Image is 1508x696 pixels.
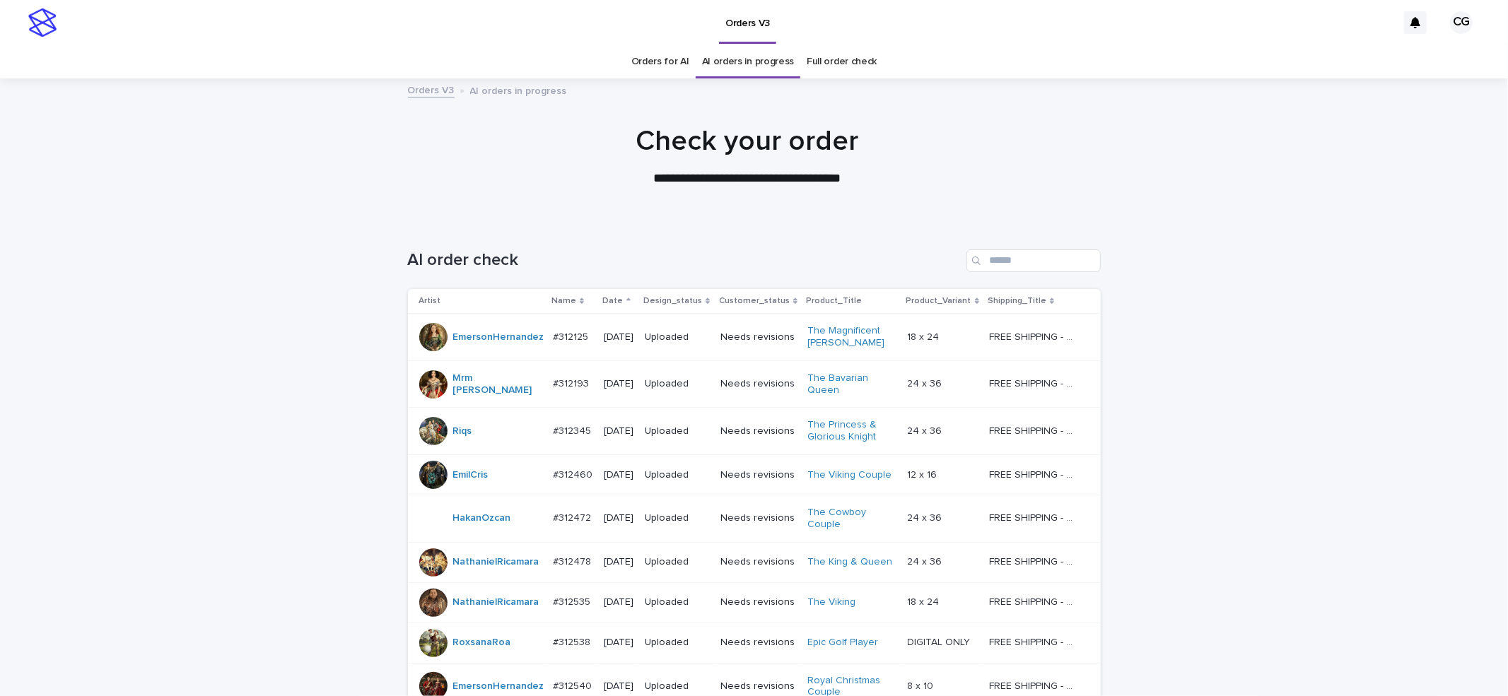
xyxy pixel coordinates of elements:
p: Needs revisions [720,331,797,343]
p: Needs revisions [720,469,797,481]
p: Needs revisions [720,425,797,437]
a: The Viking [807,596,855,608]
tr: NathanielRicamara #312478#312478 [DATE]UploadedNeeds revisionsThe King & Queen 24 x 3624 x 36 FRE... [408,542,1101,582]
a: Orders V3 [408,81,455,98]
p: Date [602,293,623,309]
div: CG [1450,11,1473,34]
p: Artist [419,293,441,309]
a: Riqs [453,425,472,437]
p: FREE SHIPPING - preview in 1-2 business days, after your approval delivery will take 5-10 b.d. [989,634,1080,649]
p: #312460 [553,466,595,481]
p: FREE SHIPPING - preview in 1-2 business days, after your approval delivery will take 5-10 b.d. [989,678,1080,692]
p: Needs revisions [720,556,797,568]
a: The Magnificent [PERSON_NAME] [807,325,896,349]
h1: AI order check [408,250,961,271]
p: [DATE] [604,331,633,343]
p: FREE SHIPPING - preview in 1-2 business days, after your approval delivery will take 5-10 b.d. [989,553,1080,568]
input: Search [966,249,1101,272]
img: stacker-logo-s-only.png [28,8,57,37]
a: The Viking Couple [807,469,892,481]
p: 24 x 36 [908,553,945,568]
p: FREE SHIPPING - preview in 1-2 business days, after your approval delivery will take 5-10 b.d. [989,466,1080,481]
p: [DATE] [604,469,633,481]
a: The Cowboy Couple [807,507,896,531]
p: #312540 [553,678,595,692]
tr: Riqs #312345#312345 [DATE]UploadedNeeds revisionsThe Princess & Glorious Knight 24 x 3624 x 36 FR... [408,408,1101,455]
p: Uploaded [645,331,708,343]
p: Uploaded [645,512,708,524]
a: The King & Queen [807,556,892,568]
p: FREE SHIPPING - preview in 1-2 business days, after your approval delivery will take 5-10 b.d. [989,509,1080,524]
tr: EmilCris #312460#312460 [DATE]UploadedNeeds revisionsThe Viking Couple 12 x 1612 x 16 FREE SHIPPI... [408,454,1101,495]
p: Uploaded [645,378,708,390]
a: Full order check [807,45,877,78]
p: Shipping_Title [988,293,1046,309]
tr: HakanOzcan #312472#312472 [DATE]UploadedNeeds revisionsThe Cowboy Couple 24 x 3624 x 36 FREE SHIP... [408,495,1101,542]
p: FREE SHIPPING - preview in 1-2 business days, after your approval delivery will take 5-10 b.d. [989,329,1080,343]
p: Customer_status [719,293,790,309]
a: NathanielRicamara [453,596,539,608]
p: 18 x 24 [908,329,942,343]
p: Needs revisions [720,637,797,649]
a: AI orders in progress [702,45,795,78]
p: [DATE] [604,378,633,390]
a: Mrm [PERSON_NAME] [453,372,542,396]
p: FREE SHIPPING - preview in 1-2 business days, after your approval delivery will take 5-10 b.d. [989,375,1080,390]
tr: Mrm [PERSON_NAME] #312193#312193 [DATE]UploadedNeeds revisionsThe Bavarian Queen 24 x 3624 x 36 F... [408,360,1101,408]
p: #312125 [553,329,591,343]
p: 18 x 24 [908,594,942,608]
a: Orders for AI [631,45,689,78]
a: EmilCris [453,469,489,481]
a: HakanOzcan [453,512,511,524]
p: DIGITAL ONLY [908,634,974,649]
p: Needs revisions [720,680,797,692]
p: Uploaded [645,680,708,692]
p: FREE SHIPPING - preview in 1-2 business days, after your approval delivery will take 5-10 b.d. [989,594,1080,608]
p: #312538 [553,634,593,649]
p: Needs revisions [720,512,797,524]
tr: NathanielRicamara #312535#312535 [DATE]UploadedNeeds revisionsThe Viking 18 x 2418 x 24 FREE SHIP... [408,582,1101,623]
p: #312478 [553,553,594,568]
p: 24 x 36 [908,423,945,437]
p: #312345 [553,423,594,437]
p: Uploaded [645,596,708,608]
p: #312193 [553,375,592,390]
p: Product_Title [806,293,862,309]
p: Uploaded [645,637,708,649]
tr: EmersonHernandez #312125#312125 [DATE]UploadedNeeds revisionsThe Magnificent [PERSON_NAME] 18 x 2... [408,314,1101,361]
p: [DATE] [604,556,633,568]
a: RoxsanaRoa [453,637,511,649]
p: Needs revisions [720,596,797,608]
a: EmersonHernandez [453,331,544,343]
p: 12 x 16 [908,466,940,481]
tr: RoxsanaRoa #312538#312538 [DATE]UploadedNeeds revisionsEpic Golf Player DIGITAL ONLYDIGITAL ONLY ... [408,623,1101,663]
p: [DATE] [604,637,633,649]
p: [DATE] [604,596,633,608]
h1: Check your order [401,124,1094,158]
p: #312535 [553,594,593,608]
p: [DATE] [604,425,633,437]
p: Uploaded [645,469,708,481]
p: Uploaded [645,556,708,568]
a: The Princess & Glorious Knight [807,419,896,443]
p: Uploaded [645,425,708,437]
a: NathanielRicamara [453,556,539,568]
a: The Bavarian Queen [807,372,896,396]
p: 8 x 10 [908,678,937,692]
p: Product_Variant [906,293,971,309]
p: #312472 [553,509,594,524]
p: 24 x 36 [908,375,945,390]
p: Design_status [643,293,702,309]
p: AI orders in progress [470,82,567,98]
p: [DATE] [604,680,633,692]
p: [DATE] [604,512,633,524]
p: Needs revisions [720,378,797,390]
a: Epic Golf Player [807,637,878,649]
p: Name [551,293,576,309]
p: FREE SHIPPING - preview in 1-2 business days, after your approval delivery will take 5-10 b.d. [989,423,1080,437]
a: EmersonHernandez [453,680,544,692]
p: 24 x 36 [908,509,945,524]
